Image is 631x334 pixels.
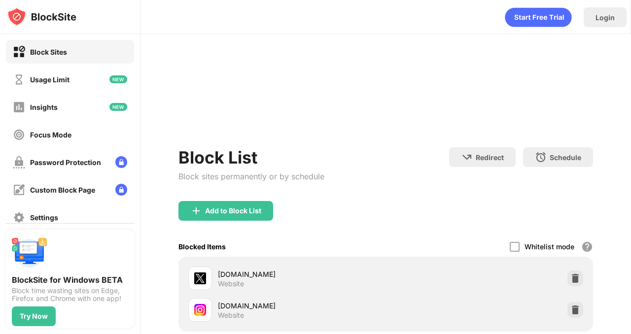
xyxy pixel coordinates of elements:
img: focus-off.svg [13,129,25,141]
div: Block time wasting sites on Edge, Firefox and Chrome with one app! [12,287,128,302]
div: Focus Mode [30,131,71,139]
img: new-icon.svg [109,75,127,83]
div: Website [218,279,244,288]
img: lock-menu.svg [115,156,127,168]
div: Schedule [550,153,581,162]
div: Blocked Items [178,242,226,251]
img: logo-blocksite.svg [7,7,76,27]
div: Add to Block List [205,207,261,215]
img: favicons [194,272,206,284]
div: Block sites permanently or by schedule [178,171,324,181]
img: time-usage-off.svg [13,73,25,86]
img: customize-block-page-off.svg [13,184,25,196]
div: animation [505,7,572,27]
img: password-protection-off.svg [13,156,25,168]
div: BlockSite for Windows BETA [12,275,128,285]
img: settings-off.svg [13,211,25,224]
img: block-on.svg [13,46,25,58]
div: [DOMAIN_NAME] [218,269,386,279]
img: new-icon.svg [109,103,127,111]
div: Redirect [476,153,504,162]
div: Insights [30,103,58,111]
img: push-desktop.svg [12,235,47,271]
div: Password Protection [30,158,101,167]
div: Whitelist mode [525,242,574,251]
img: favicons [194,304,206,316]
div: Custom Block Page [30,186,95,194]
iframe: Banner [178,62,593,135]
div: Block List [178,147,324,167]
div: Settings [30,213,58,222]
div: Block Sites [30,48,67,56]
div: Usage Limit [30,75,70,84]
div: Try Now [20,312,48,320]
div: Website [218,311,244,320]
img: lock-menu.svg [115,184,127,196]
img: insights-off.svg [13,101,25,113]
div: [DOMAIN_NAME] [218,301,386,311]
div: Login [596,13,615,22]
